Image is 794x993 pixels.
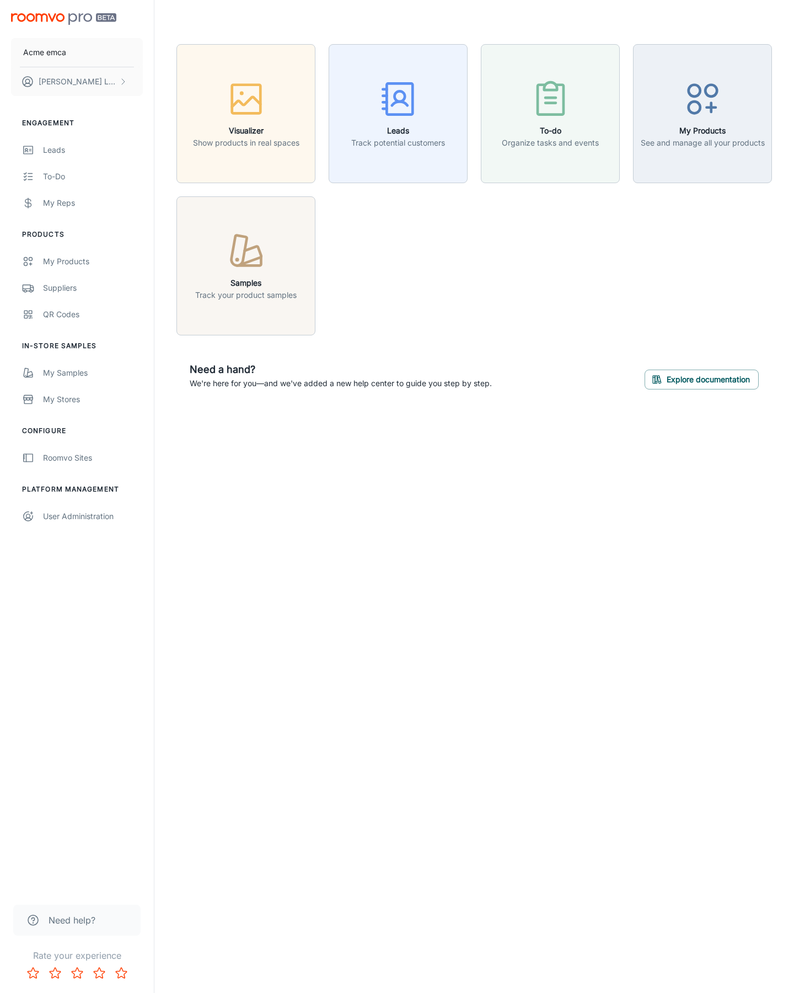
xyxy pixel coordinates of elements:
[190,377,492,389] p: We're here for you—and we've added a new help center to guide you step by step.
[641,125,765,137] h6: My Products
[502,125,599,137] h6: To-do
[645,373,759,384] a: Explore documentation
[633,107,772,118] a: My ProductsSee and manage all your products
[39,76,116,88] p: [PERSON_NAME] Leaptools
[481,107,620,118] a: To-doOrganize tasks and events
[481,44,620,183] button: To-doOrganize tasks and events
[329,44,468,183] button: LeadsTrack potential customers
[43,197,143,209] div: My Reps
[11,67,143,96] button: [PERSON_NAME] Leaptools
[43,170,143,183] div: To-do
[11,13,116,25] img: Roomvo PRO Beta
[190,362,492,377] h6: Need a hand?
[193,125,299,137] h6: Visualizer
[176,196,315,335] button: SamplesTrack your product samples
[11,38,143,67] button: Acme emca
[43,367,143,379] div: My Samples
[43,308,143,321] div: QR Codes
[195,277,297,289] h6: Samples
[23,46,66,58] p: Acme emca
[351,137,445,149] p: Track potential customers
[329,107,468,118] a: LeadsTrack potential customers
[43,282,143,294] div: Suppliers
[176,259,315,270] a: SamplesTrack your product samples
[43,144,143,156] div: Leads
[645,370,759,389] button: Explore documentation
[641,137,765,149] p: See and manage all your products
[351,125,445,137] h6: Leads
[193,137,299,149] p: Show products in real spaces
[633,44,772,183] button: My ProductsSee and manage all your products
[43,393,143,405] div: My Stores
[43,255,143,268] div: My Products
[195,289,297,301] p: Track your product samples
[176,44,315,183] button: VisualizerShow products in real spaces
[502,137,599,149] p: Organize tasks and events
